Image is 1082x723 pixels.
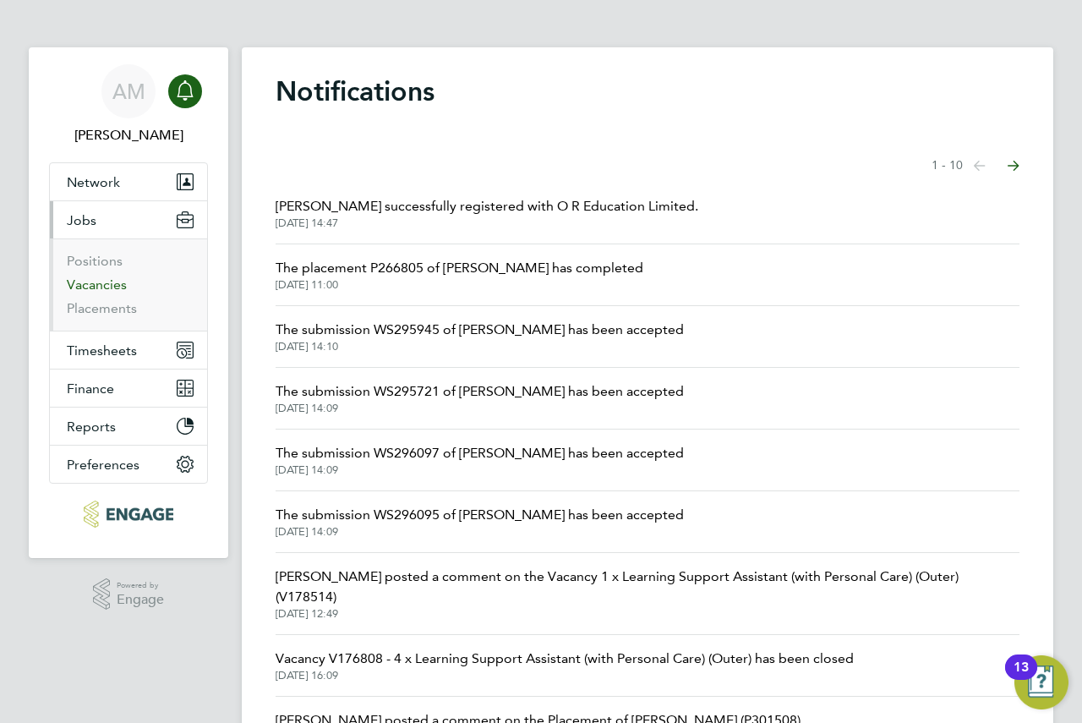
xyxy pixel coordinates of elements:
[50,331,207,369] button: Timesheets
[49,501,208,528] a: Go to home page
[112,80,145,102] span: AM
[276,258,643,278] span: The placement P266805 of [PERSON_NAME] has completed
[276,320,684,340] span: The submission WS295945 of [PERSON_NAME] has been accepted
[49,125,208,145] span: Andrew Murphy
[276,443,684,463] span: The submission WS296097 of [PERSON_NAME] has been accepted
[67,457,139,473] span: Preferences
[117,593,164,607] span: Engage
[29,47,228,558] nav: Main navigation
[276,340,684,353] span: [DATE] 14:10
[276,463,684,477] span: [DATE] 14:09
[276,649,854,669] span: Vacancy V176808 - 4 x Learning Support Assistant (with Personal Care) (Outer) has been closed
[276,607,1019,621] span: [DATE] 12:49
[276,258,643,292] a: The placement P266805 of [PERSON_NAME] has completed[DATE] 11:00
[276,525,684,539] span: [DATE] 14:09
[50,163,207,200] button: Network
[276,443,684,477] a: The submission WS296097 of [PERSON_NAME] has been accepted[DATE] 14:09
[276,196,698,230] a: [PERSON_NAME] successfully registered with O R Education Limited.[DATE] 14:47
[117,578,164,593] span: Powered by
[276,505,684,539] a: The submission WS296095 of [PERSON_NAME] has been accepted[DATE] 14:09
[67,212,96,228] span: Jobs
[50,238,207,331] div: Jobs
[50,201,207,238] button: Jobs
[276,381,684,402] span: The submission WS295721 of [PERSON_NAME] has been accepted
[276,196,698,216] span: [PERSON_NAME] successfully registered with O R Education Limited.
[276,567,1019,607] span: [PERSON_NAME] posted a comment on the Vacancy 1 x Learning Support Assistant (with Personal Care)...
[276,402,684,415] span: [DATE] 14:09
[67,342,137,359] span: Timesheets
[67,300,137,316] a: Placements
[932,149,1019,183] nav: Select page of notifications list
[276,381,684,415] a: The submission WS295721 of [PERSON_NAME] has been accepted[DATE] 14:09
[67,381,114,397] span: Finance
[67,253,123,269] a: Positions
[1014,667,1029,689] div: 13
[276,216,698,230] span: [DATE] 14:47
[276,669,854,682] span: [DATE] 16:09
[1014,655,1068,709] button: Open Resource Center, 13 new notifications
[67,277,127,293] a: Vacancies
[50,446,207,483] button: Preferences
[276,278,643,292] span: [DATE] 11:00
[50,408,207,445] button: Reports
[49,64,208,145] a: AM[PERSON_NAME]
[93,578,165,611] a: Powered byEngage
[276,320,684,353] a: The submission WS295945 of [PERSON_NAME] has been accepted[DATE] 14:10
[84,501,173,528] img: axcis-logo-retina.png
[67,174,120,190] span: Network
[276,567,1019,621] a: [PERSON_NAME] posted a comment on the Vacancy 1 x Learning Support Assistant (with Personal Care)...
[932,157,963,174] span: 1 - 10
[276,74,1019,108] h1: Notifications
[67,419,116,435] span: Reports
[50,370,207,407] button: Finance
[276,505,684,525] span: The submission WS296095 of [PERSON_NAME] has been accepted
[276,649,854,682] a: Vacancy V176808 - 4 x Learning Support Assistant (with Personal Care) (Outer) has been closed[DAT...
